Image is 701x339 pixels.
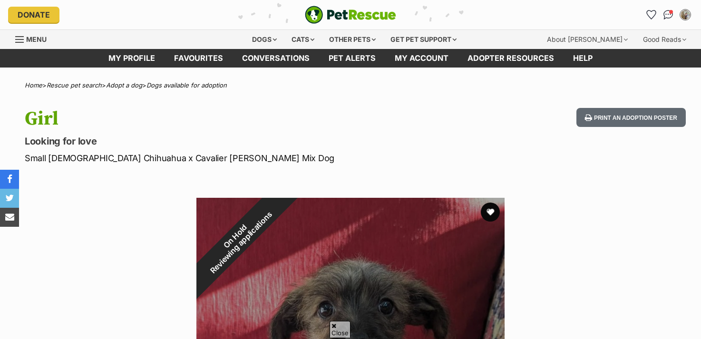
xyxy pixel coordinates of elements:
a: Help [564,49,602,68]
a: Donate [8,7,59,23]
a: Adopt a dog [106,81,142,89]
span: Menu [26,35,47,43]
div: Get pet support [384,30,463,49]
a: conversations [233,49,319,68]
div: Other pets [322,30,382,49]
div: On Hold [170,171,306,307]
a: PetRescue [305,6,396,24]
button: favourite [481,203,500,222]
button: Print an adoption poster [576,108,686,127]
div: > > > [1,82,700,89]
a: Favourites [643,7,659,22]
a: My account [385,49,458,68]
button: My account [678,7,693,22]
div: Good Reads [636,30,693,49]
img: Kate Fletcher profile pic [681,10,690,19]
a: Rescue pet search [47,81,102,89]
a: Dogs available for adoption [146,81,227,89]
a: Adopter resources [458,49,564,68]
img: chat-41dd97257d64d25036548639549fe6c8038ab92f7586957e7f3b1b290dea8141.svg [663,10,673,19]
ul: Account quick links [643,7,693,22]
a: Menu [15,30,53,47]
p: Looking for love [25,135,427,148]
a: Favourites [165,49,233,68]
h1: Girl [25,108,427,130]
div: Cats [285,30,321,49]
a: Conversations [661,7,676,22]
div: About [PERSON_NAME] [540,30,634,49]
a: My profile [99,49,165,68]
span: Reviewing applications [209,210,274,275]
a: Pet alerts [319,49,385,68]
div: Dogs [245,30,283,49]
a: Home [25,81,42,89]
span: Close [330,321,350,338]
img: logo-e224e6f780fb5917bec1dbf3a21bbac754714ae5b6737aabdf751b685950b380.svg [305,6,396,24]
p: Small [DEMOGRAPHIC_DATA] Chihuahua x Cavalier [PERSON_NAME] Mix Dog [25,152,427,165]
